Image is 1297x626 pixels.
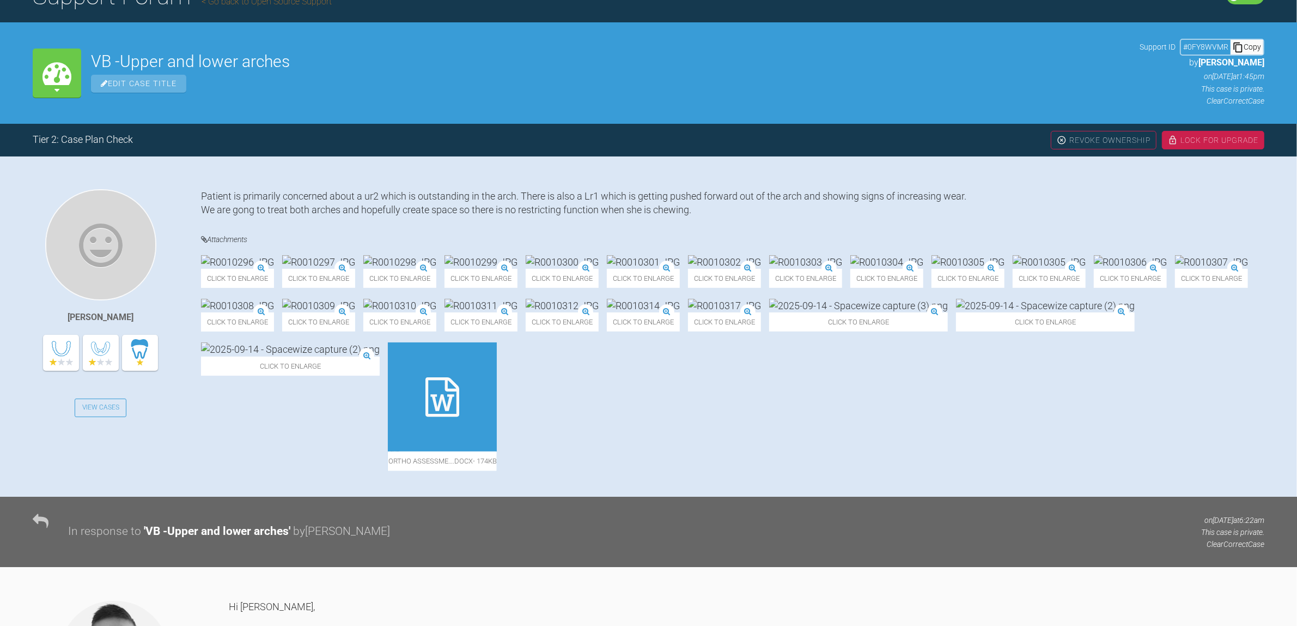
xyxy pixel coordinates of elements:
p: ClearCorrect Case [1140,95,1264,107]
span: Click to enlarge [363,269,436,288]
img: R0010301.JPG [607,255,680,269]
img: R0010317.JPG [688,299,761,312]
span: Click to enlarge [769,312,948,332]
span: Click to enlarge [282,312,355,332]
div: # 0FY8WVMR [1181,41,1231,53]
img: R0010296.JPG [201,255,274,269]
img: R0010300.JPG [526,255,599,269]
img: R0010305.JPG [1013,255,1086,269]
span: Click to enlarge [769,269,842,288]
span: Click to enlarge [363,312,436,332]
span: [PERSON_NAME] [1198,57,1264,68]
span: Click to enlarge [850,269,923,288]
img: R0010308.JPG [201,299,274,312]
img: R0010303.JPG [769,255,842,269]
img: R0010305.JPG [931,255,1004,269]
img: 2025-09-14 - Spacewize capture (2).png [956,299,1135,312]
img: lock.6dc949b6.svg [1168,135,1178,145]
p: on [DATE] at 1:45pm [1140,70,1264,82]
img: neil noronha [45,189,156,300]
span: Click to enlarge [1013,269,1086,288]
div: Copy [1231,40,1263,54]
span: Edit Case Title [91,75,186,93]
img: 2025-09-14 - Spacewize capture (3).png [769,299,948,312]
span: Click to enlarge [1175,269,1248,288]
img: R0010307.JPG [1175,255,1248,269]
span: Click to enlarge [201,357,380,376]
span: Click to enlarge [956,312,1135,332]
p: This case is private. [1140,83,1264,95]
span: Click to enlarge [444,269,517,288]
p: by [1140,56,1264,70]
div: Patient is primarily concerned about a ur2 which is outstanding in the arch. There is also a Lr1 ... [201,189,1264,216]
div: ' VB -Upper and lower arches ' [144,522,290,541]
a: View Cases [75,399,127,417]
h4: Attachments [201,233,1264,246]
span: Click to enlarge [607,312,680,332]
div: by [PERSON_NAME] [293,522,390,541]
span: Click to enlarge [1094,269,1167,288]
div: Revoke Ownership [1051,131,1156,149]
span: Click to enlarge [444,312,517,332]
span: Click to enlarge [931,269,1004,288]
img: close.456c75e0.svg [1057,135,1067,145]
div: Lock For Upgrade [1162,131,1264,149]
img: R0010304.JPG [850,255,923,269]
span: Click to enlarge [526,312,599,332]
span: Click to enlarge [282,269,355,288]
span: Click to enlarge [688,312,761,332]
div: Tier 2: Case Plan Check [33,132,133,148]
div: [PERSON_NAME] [68,310,133,324]
p: This case is private. [1201,526,1264,538]
span: Click to enlarge [607,269,680,288]
h2: VB -Upper and lower arches [91,53,1130,70]
p: ClearCorrect Case [1201,538,1264,550]
p: on [DATE] at 6:22am [1201,514,1264,526]
img: R0010297.JPG [282,255,355,269]
img: R0010311.JPG [444,299,517,312]
img: R0010312.JPG [526,299,599,312]
img: R0010309.JPG [282,299,355,312]
span: Support ID [1140,41,1176,53]
img: R0010306.JPG [1094,255,1167,269]
span: Ortho assessme….docx - 174KB [388,452,497,471]
span: Click to enlarge [526,269,599,288]
img: R0010302.JPG [688,255,761,269]
img: R0010298.JPG [363,255,436,269]
img: 2025-09-14 - Spacewize capture (2).png [201,342,380,356]
span: Click to enlarge [201,269,274,288]
img: R0010314.JPG [607,299,680,312]
span: Click to enlarge [688,269,761,288]
img: R0010299.JPG [444,255,517,269]
div: In response to [68,522,141,541]
span: Click to enlarge [201,312,274,332]
img: R0010310.JPG [363,299,436,312]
